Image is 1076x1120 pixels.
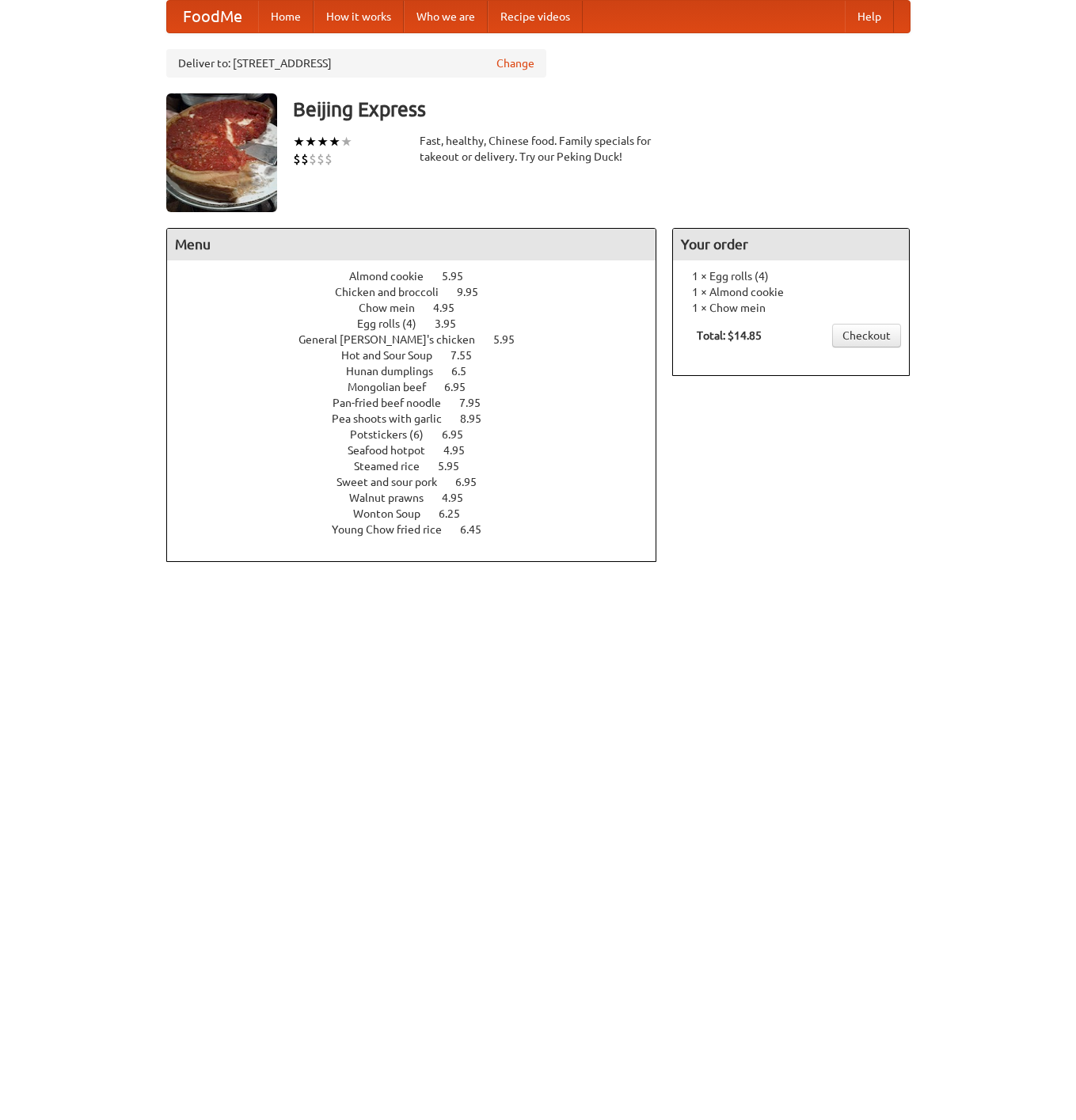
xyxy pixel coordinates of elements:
[451,349,488,362] span: 7.55
[439,507,476,520] span: 6.25
[359,302,484,314] a: Chow mein 4.95
[433,302,470,314] span: 4.95
[435,317,472,330] span: 3.95
[349,270,439,283] span: Almond cookie
[354,460,435,473] span: Steamed rice
[346,365,496,378] a: Hunan dumplings 6.5
[359,302,431,314] span: Chow mein
[258,1,314,32] a: Home
[167,229,656,260] h4: Menu
[346,365,449,378] span: Hunan dumplings
[673,229,909,260] h4: Your order
[845,1,894,32] a: Help
[350,428,439,441] span: Potstickers (6)
[325,150,333,168] li: $
[697,329,762,342] b: Total: $14.85
[314,1,404,32] a: How it works
[332,412,511,425] a: Pea shoots with garlic 8.95
[349,270,492,283] a: Almond cookie 5.95
[298,333,491,346] span: General [PERSON_NAME]'s chicken
[442,270,479,283] span: 5.95
[336,476,506,488] a: Sweet and sour pork 6.95
[335,286,508,298] a: Chicken and broccoli 9.95
[309,150,317,168] li: $
[455,476,492,488] span: 6.95
[317,150,325,168] li: $
[349,492,439,504] span: Walnut prawns
[350,428,492,441] a: Potstickers (6) 6.95
[333,397,510,409] a: Pan-fried beef noodle 7.95
[444,381,481,393] span: 6.95
[305,133,317,150] li: ★
[443,444,481,457] span: 4.95
[341,349,448,362] span: Hot and Sour Soup
[404,1,488,32] a: Who we are
[336,476,453,488] span: Sweet and sour pork
[317,133,329,150] li: ★
[353,507,489,520] a: Wonton Soup 6.25
[460,412,497,425] span: 8.95
[493,333,530,346] span: 5.95
[832,324,901,347] a: Checkout
[298,333,544,346] a: General [PERSON_NAME]'s chicken 5.95
[348,381,495,393] a: Mongolian beef 6.95
[488,1,583,32] a: Recipe videos
[357,317,485,330] a: Egg rolls (4) 3.95
[333,397,457,409] span: Pan-fried beef noodle
[357,317,432,330] span: Egg rolls (4)
[335,286,454,298] span: Chicken and broccoli
[460,523,497,536] span: 6.45
[681,300,901,316] li: 1 × Chow mein
[167,1,258,32] a: FoodMe
[329,133,340,150] li: ★
[301,150,309,168] li: $
[353,507,436,520] span: Wonton Soup
[496,55,534,71] a: Change
[349,492,492,504] a: Walnut prawns 4.95
[459,397,496,409] span: 7.95
[293,133,305,150] li: ★
[332,523,458,536] span: Young Chow fried rice
[293,150,301,168] li: $
[293,93,911,125] h3: Beijing Express
[348,381,442,393] span: Mongolian beef
[457,286,494,298] span: 9.95
[354,460,489,473] a: Steamed rice 5.95
[681,284,901,300] li: 1 × Almond cookie
[442,428,479,441] span: 6.95
[166,93,277,212] img: angular.jpg
[442,492,479,504] span: 4.95
[348,444,441,457] span: Seafood hotpot
[340,133,352,150] li: ★
[332,412,458,425] span: Pea shoots with garlic
[166,49,546,78] div: Deliver to: [STREET_ADDRESS]
[451,365,482,378] span: 6.5
[681,268,901,284] li: 1 × Egg rolls (4)
[348,444,494,457] a: Seafood hotpot 4.95
[332,523,511,536] a: Young Chow fried rice 6.45
[341,349,501,362] a: Hot and Sour Soup 7.55
[420,133,657,165] div: Fast, healthy, Chinese food. Family specials for takeout or delivery. Try our Peking Duck!
[438,460,475,473] span: 5.95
